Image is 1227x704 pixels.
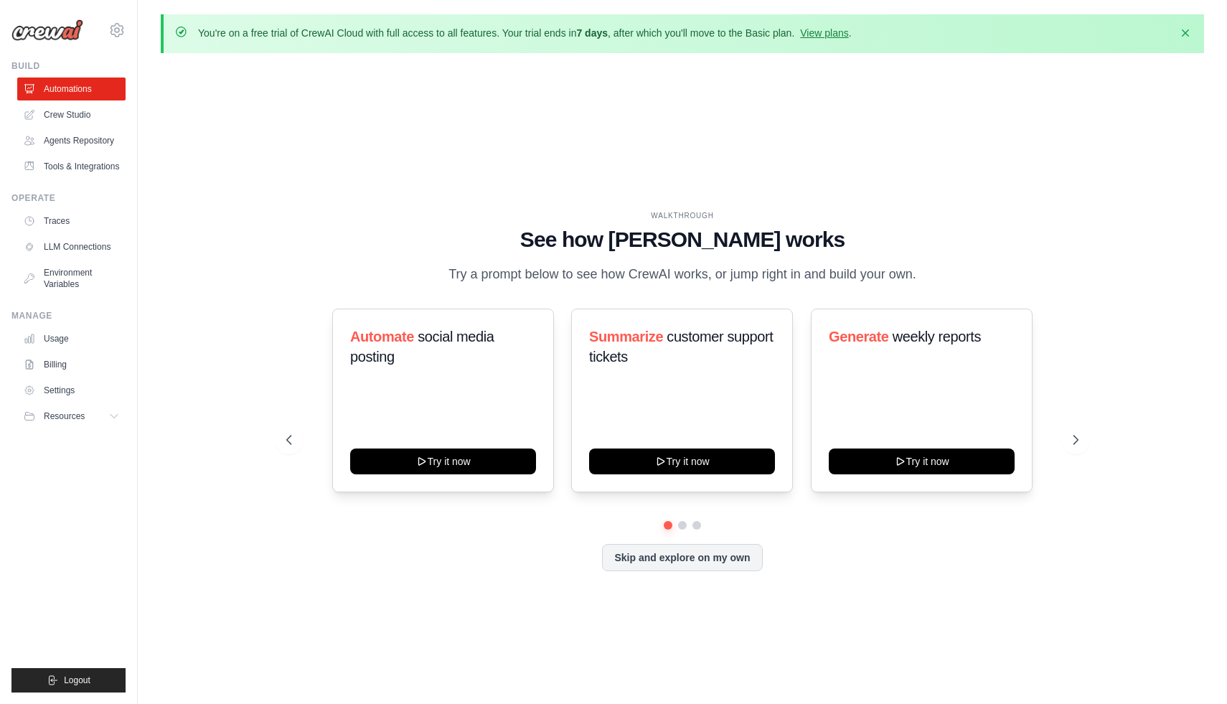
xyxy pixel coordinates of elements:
[602,544,762,571] button: Skip and explore on my own
[11,192,126,204] div: Operate
[11,19,83,41] img: Logo
[17,78,126,100] a: Automations
[800,27,848,39] a: View plans
[576,27,608,39] strong: 7 days
[286,210,1078,221] div: WALKTHROUGH
[17,261,126,296] a: Environment Variables
[11,310,126,322] div: Manage
[17,327,126,350] a: Usage
[17,405,126,428] button: Resources
[17,129,126,152] a: Agents Repository
[350,329,494,365] span: social media posting
[11,60,126,72] div: Build
[17,103,126,126] a: Crew Studio
[829,329,889,344] span: Generate
[350,449,536,474] button: Try it now
[589,329,773,365] span: customer support tickets
[286,227,1078,253] h1: See how [PERSON_NAME] works
[11,668,126,693] button: Logout
[17,155,126,178] a: Tools & Integrations
[17,353,126,376] a: Billing
[64,675,90,686] span: Logout
[198,26,852,40] p: You're on a free trial of CrewAI Cloud with full access to all features. Your trial ends in , aft...
[892,329,980,344] span: weekly reports
[44,410,85,422] span: Resources
[589,329,663,344] span: Summarize
[17,210,126,233] a: Traces
[17,379,126,402] a: Settings
[350,329,414,344] span: Automate
[441,264,923,285] p: Try a prompt below to see how CrewAI works, or jump right in and build your own.
[829,449,1015,474] button: Try it now
[17,235,126,258] a: LLM Connections
[589,449,775,474] button: Try it now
